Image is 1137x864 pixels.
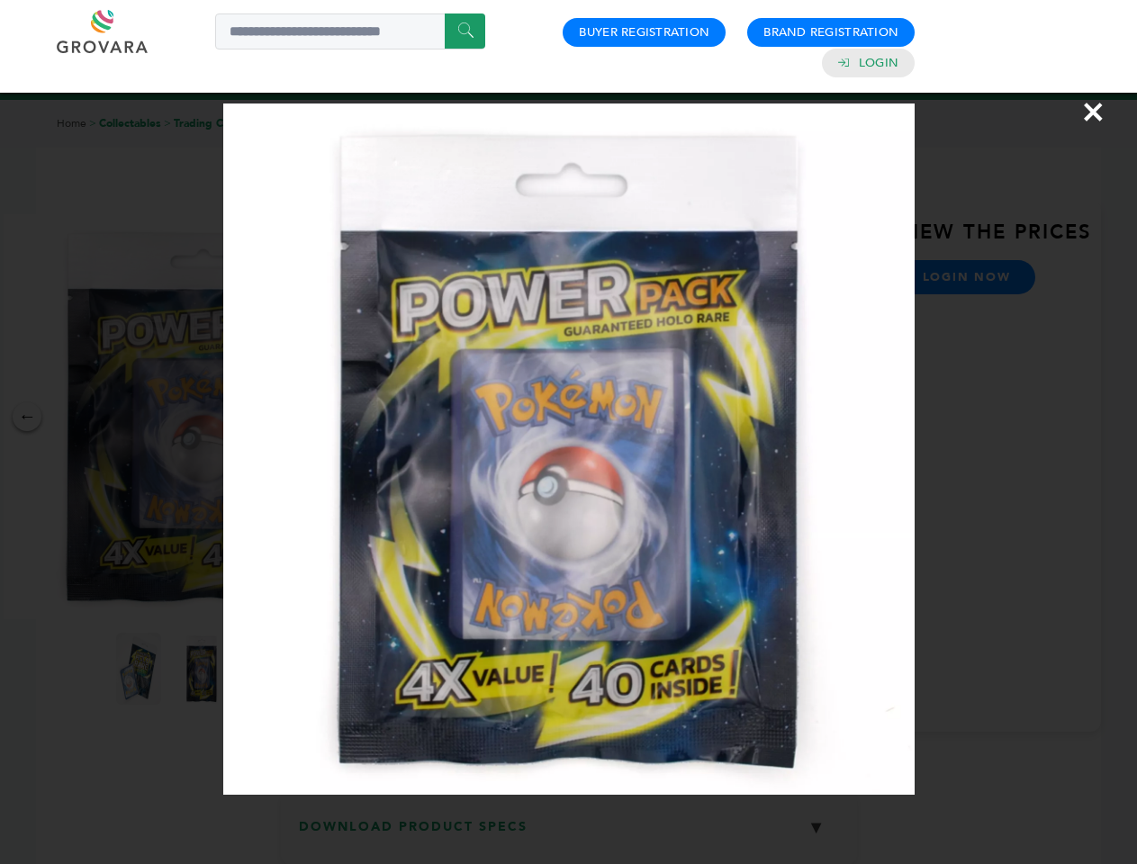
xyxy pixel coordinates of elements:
input: Search a product or brand... [215,13,485,49]
span: × [1081,86,1105,137]
a: Login [859,55,898,71]
img: Image Preview [223,103,915,795]
a: Buyer Registration [579,24,709,40]
a: Brand Registration [763,24,898,40]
